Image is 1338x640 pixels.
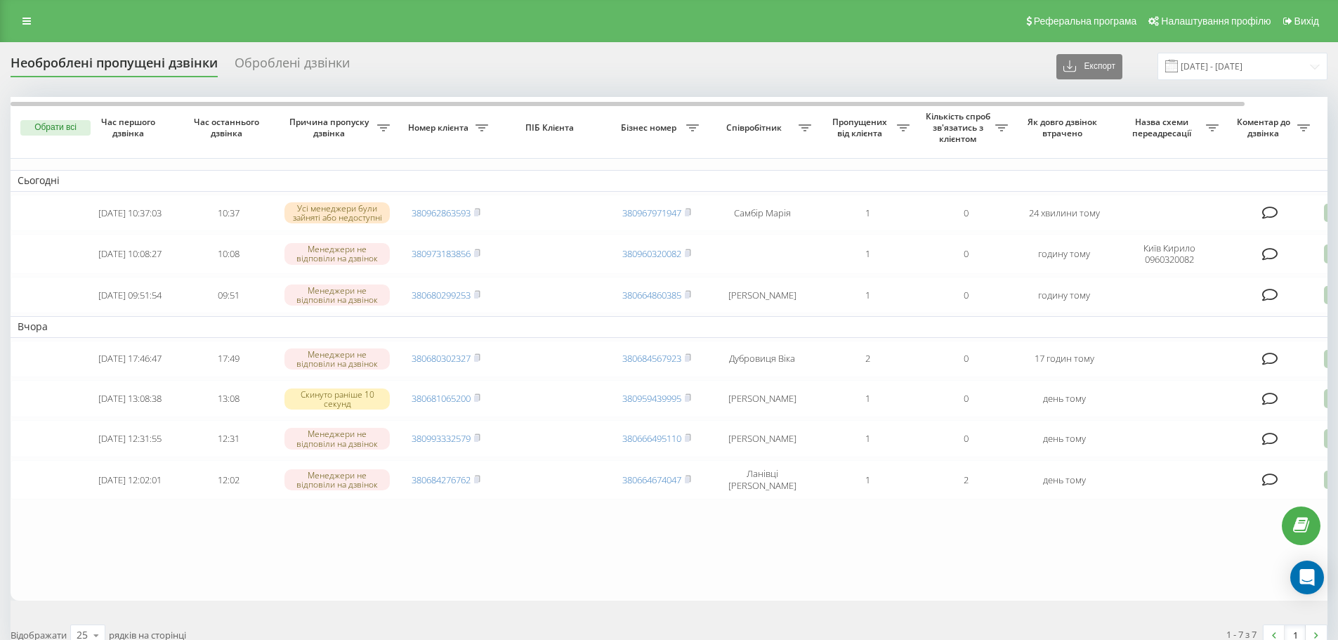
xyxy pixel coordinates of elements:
span: Співробітник [713,122,799,133]
td: 10:37 [179,195,277,232]
div: Менеджери не відповіли на дзвінок [284,428,390,449]
td: [DATE] 17:46:47 [81,341,179,378]
div: Менеджери не відповіли на дзвінок [284,243,390,264]
span: Пропущених від клієнта [825,117,897,138]
td: 2 [818,341,917,378]
td: 1 [818,195,917,232]
td: Ланівці [PERSON_NAME] [706,460,818,499]
a: 380666495110 [622,432,681,445]
td: 09:51 [179,277,277,314]
td: 1 [818,380,917,417]
div: Менеджери не відповіли на дзвінок [284,469,390,490]
a: 380681065200 [412,392,471,405]
td: 0 [917,341,1015,378]
td: 1 [818,420,917,457]
div: Оброблені дзвінки [235,55,350,77]
td: день тому [1015,380,1113,417]
span: Як довго дзвінок втрачено [1026,117,1102,138]
td: 1 [818,234,917,273]
td: 0 [917,195,1015,232]
a: 380959439995 [622,392,681,405]
td: 1 [818,277,917,314]
a: 380680299253 [412,289,471,301]
td: день тому [1015,460,1113,499]
td: 12:31 [179,420,277,457]
td: 24 хвилини тому [1015,195,1113,232]
div: Open Intercom Messenger [1290,561,1324,594]
a: 380680302327 [412,352,471,365]
a: 380684276762 [412,474,471,486]
td: 12:02 [179,460,277,499]
a: 380967971947 [622,207,681,219]
span: Вихід [1294,15,1319,27]
span: Назва схеми переадресації [1120,117,1206,138]
span: Час першого дзвінка [92,117,168,138]
td: 17 годин тому [1015,341,1113,378]
span: Номер клієнта [404,122,475,133]
span: Причина пропуску дзвінка [284,117,377,138]
td: 0 [917,380,1015,417]
span: Налаштування профілю [1161,15,1271,27]
a: 380973183856 [412,247,471,260]
span: Час останнього дзвінка [190,117,266,138]
div: Менеджери не відповіли на дзвінок [284,285,390,306]
a: 380993332579 [412,432,471,445]
td: Київ Кирило 0960320082 [1113,234,1226,273]
td: 17:49 [179,341,277,378]
td: [PERSON_NAME] [706,277,818,314]
a: 380664860385 [622,289,681,301]
a: 380684567923 [622,352,681,365]
td: [DATE] 10:37:03 [81,195,179,232]
td: 1 [818,460,917,499]
a: 380664674047 [622,474,681,486]
td: 13:08 [179,380,277,417]
td: [DATE] 13:08:38 [81,380,179,417]
td: [PERSON_NAME] [706,420,818,457]
td: день тому [1015,420,1113,457]
td: [DATE] 10:08:27 [81,234,179,273]
span: Коментар до дзвінка [1233,117,1297,138]
td: [DATE] 12:02:01 [81,460,179,499]
td: [PERSON_NAME] [706,380,818,417]
td: 10:08 [179,234,277,273]
td: 0 [917,234,1015,273]
button: Обрати всі [20,120,91,136]
td: годину тому [1015,277,1113,314]
td: 2 [917,460,1015,499]
div: Усі менеджери були зайняті або недоступні [284,202,390,223]
a: 380962863593 [412,207,471,219]
td: годину тому [1015,234,1113,273]
td: Самбір Марія [706,195,818,232]
span: ПІБ Клієнта [507,122,596,133]
td: Дубровиця Віка [706,341,818,378]
div: Скинуто раніше 10 секунд [284,388,390,410]
td: [DATE] 09:51:54 [81,277,179,314]
td: [DATE] 12:31:55 [81,420,179,457]
td: 0 [917,420,1015,457]
button: Експорт [1056,54,1122,79]
span: Реферальна програма [1034,15,1137,27]
td: 0 [917,277,1015,314]
div: Менеджери не відповіли на дзвінок [284,348,390,370]
a: 380960320082 [622,247,681,260]
span: Бізнес номер [615,122,686,133]
div: Необроблені пропущені дзвінки [11,55,218,77]
span: Кількість спроб зв'язатись з клієнтом [924,111,995,144]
